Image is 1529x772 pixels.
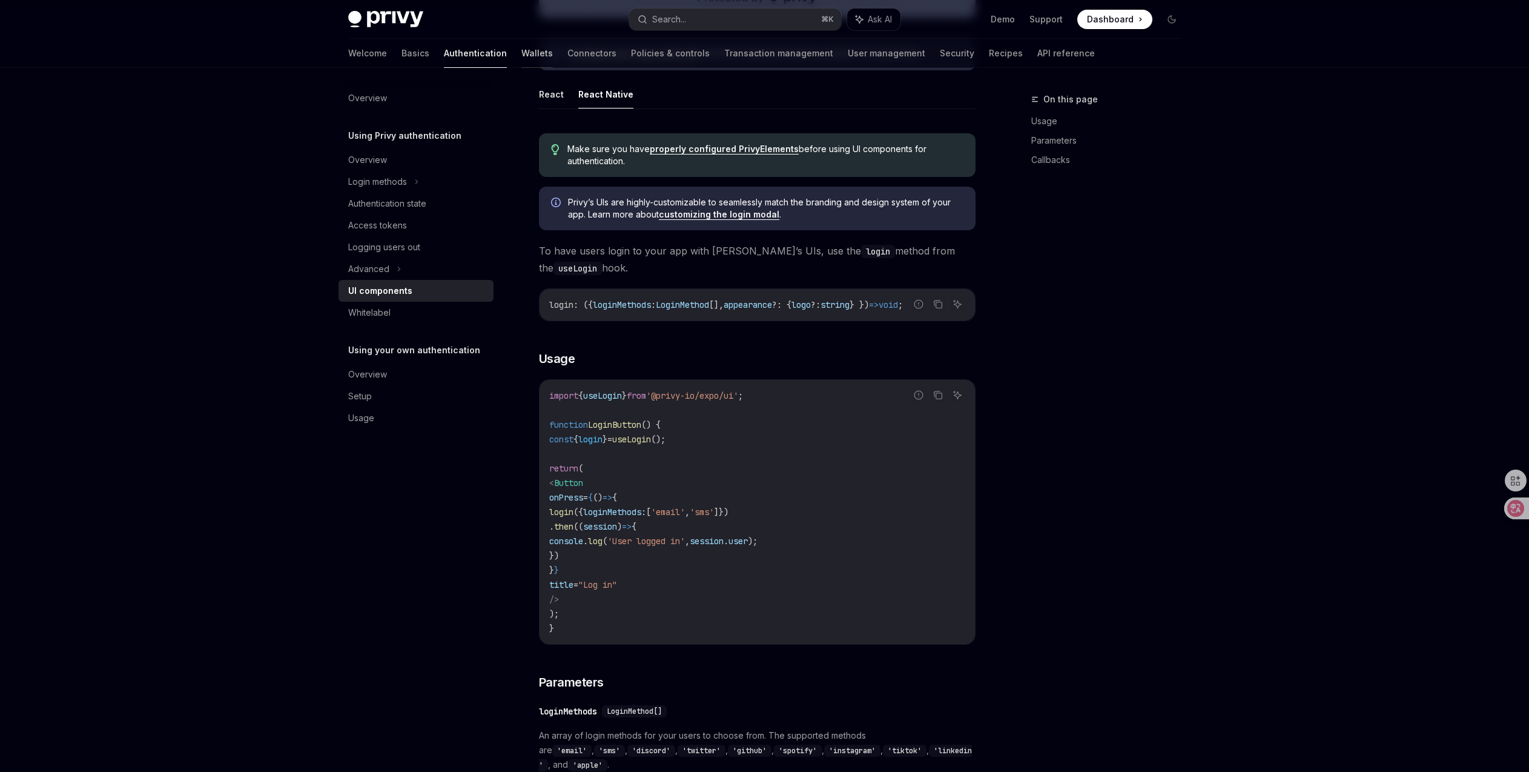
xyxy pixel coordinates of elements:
a: Logging users out [338,236,494,258]
span: import [549,390,578,401]
a: Recipes [989,39,1023,68]
button: Search...⌘K [629,8,841,30]
span: '@privy-io/expo/ui' [646,390,738,401]
span: ); [748,536,758,547]
a: Overview [338,149,494,171]
span: ; [738,390,743,401]
a: Transaction management [724,39,833,68]
code: 'discord' [627,745,675,757]
span: 'sms' [690,507,714,517]
button: Report incorrect code [911,387,926,403]
a: Overview [338,87,494,109]
span: Dashboard [1087,13,1134,25]
code: 'instagram' [824,745,880,757]
span: . [549,521,554,532]
a: customizing the login modal [659,209,779,220]
button: Ask AI [949,387,965,403]
span: => [869,299,879,310]
div: Setup [348,389,372,404]
a: Overview [338,364,494,385]
span: ) [617,521,622,532]
code: 'sms' [594,745,625,757]
span: ( [578,463,583,474]
span: => [603,492,612,503]
button: React Native [578,80,633,108]
span: } [554,565,559,576]
button: Copy the contents from the code block [930,387,946,403]
button: React [539,80,564,108]
span: , [685,507,690,517]
div: Whitelabel [348,305,391,320]
button: Toggle dark mode [1162,10,1181,29]
span: } }) [850,299,869,310]
span: 'User logged in' [607,536,685,547]
svg: Tip [551,144,560,155]
span: [ [646,507,651,517]
span: title [549,579,573,590]
span: { [632,521,636,532]
span: An array of login methods for your users to choose from. The supported methods are , , , , , , , ... [539,728,976,772]
span: useLogin [612,434,651,445]
div: loginMethods [539,705,597,717]
span: void [879,299,898,310]
a: API reference [1037,39,1095,68]
span: () [593,492,603,503]
span: session [583,521,617,532]
code: 'spotify' [774,745,822,757]
div: Advanced [348,262,389,276]
span: LoginButton [588,419,641,430]
span: ( [603,536,607,547]
a: User management [848,39,925,68]
a: Dashboard [1077,10,1152,29]
span: useLogin [583,390,622,401]
span: session [690,536,724,547]
span: const [549,434,573,445]
span: { [612,492,617,503]
span: } [622,390,627,401]
a: Authentication [444,39,507,68]
span: Usage [539,350,575,367]
span: function [549,419,588,430]
span: => [622,521,632,532]
code: useLogin [553,262,602,275]
span: Ask AI [868,13,892,25]
span: loginMethods: [583,507,646,517]
button: Ask AI [949,296,965,312]
a: Usage [338,407,494,429]
a: Support [1029,13,1063,25]
span: ?: [811,299,821,310]
span: } [549,623,554,634]
span: console [549,536,583,547]
code: login [861,245,895,258]
span: : ({ [573,299,593,310]
a: Demo [991,13,1015,25]
span: On this page [1043,92,1098,107]
a: Connectors [567,39,616,68]
a: UI components [338,280,494,302]
span: LoginMethod [656,299,709,310]
span: = [583,492,588,503]
div: Overview [348,367,387,382]
span: string [821,299,850,310]
span: ]}) [714,507,728,517]
code: 'github' [728,745,771,757]
button: Ask AI [847,8,900,30]
code: 'tiktok' [883,745,926,757]
div: Login methods [348,175,407,189]
h5: Using your own authentication [348,343,480,358]
a: Authentication state [338,193,494,215]
span: log [588,536,603,547]
span: 'email' [651,507,685,517]
div: Overview [348,91,387,105]
span: [], [709,299,724,310]
a: Usage [1031,111,1191,131]
code: 'twitter' [678,745,725,757]
span: () { [641,419,661,430]
svg: Info [551,198,563,210]
a: Security [940,39,974,68]
a: Parameters [1031,131,1191,150]
span: To have users login to your app with [PERSON_NAME]’s UIs, use the method from the hook. [539,242,976,276]
span: : [651,299,656,310]
span: . [724,536,728,547]
span: Make sure you have before using UI components for authentication. [567,143,963,167]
